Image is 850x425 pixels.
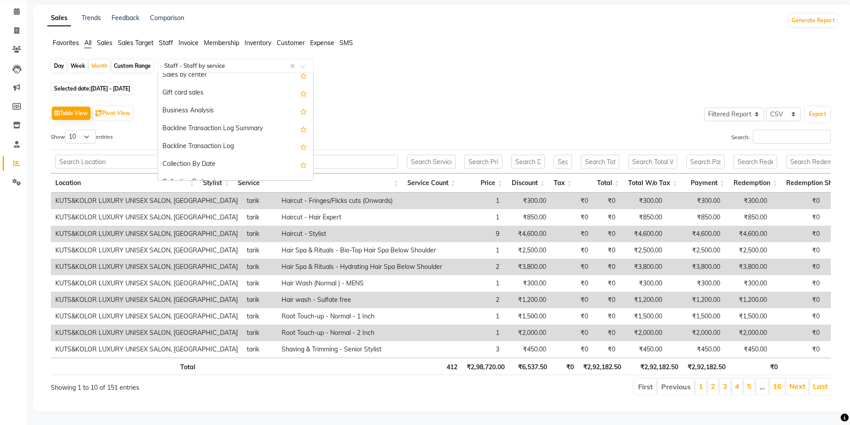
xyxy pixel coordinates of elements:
[447,325,504,341] td: 1
[504,226,551,242] td: ₹4,600.00
[723,382,727,391] a: 3
[509,358,551,375] th: ₹6,537.50
[725,242,771,259] td: ₹2,500.00
[581,155,619,169] input: Search Total
[620,308,667,325] td: ₹1,500.00
[447,341,504,358] td: 3
[52,107,91,120] button: Table View
[551,193,593,209] td: ₹0
[554,155,572,169] input: Search Tax
[112,60,153,72] div: Custom Range
[242,325,277,341] td: tarik
[159,39,173,47] span: Staff
[51,308,242,325] td: KUTS&KOLOR LUXURY UNISEX SALON, [GEOGRAPHIC_DATA]
[277,39,305,47] span: Customer
[551,209,593,226] td: ₹0
[242,259,277,275] td: tarik
[447,259,504,275] td: 2
[725,259,771,275] td: ₹3,800.00
[51,226,242,242] td: KUTS&KOLOR LUXURY UNISEX SALON, [GEOGRAPHIC_DATA]
[620,292,667,308] td: ₹1,200.00
[112,14,139,22] a: Feedback
[300,141,307,152] span: Add this report to Favorites List
[504,308,551,325] td: ₹1,500.00
[551,226,593,242] td: ₹0
[504,341,551,358] td: ₹450.00
[277,308,447,325] td: Root Touch-up - Normal - 1 Inch
[753,130,831,144] input: Search:
[158,84,313,102] div: Gift card sales
[158,102,313,120] div: Business Analysis
[97,39,112,47] span: Sales
[55,155,194,169] input: Search Location
[626,358,683,375] th: ₹2,92,182.50
[242,209,277,226] td: tarik
[51,242,242,259] td: KUTS&KOLOR LUXURY UNISEX SALON, [GEOGRAPHIC_DATA]
[725,226,771,242] td: ₹4,600.00
[300,159,307,170] span: Add this report to Favorites List
[734,155,777,169] input: Search Redemption
[300,177,307,188] span: Add this report to Favorites List
[242,292,277,308] td: tarik
[51,378,368,392] div: Showing 1 to 10 of 151 entries
[447,226,504,242] td: 9
[620,275,667,292] td: ₹300.00
[729,173,782,193] th: Redemption: activate to sort column ascending
[771,341,824,358] td: ₹0
[277,292,447,308] td: Hair wash - Sulfate free
[93,107,133,120] button: Pivot View
[771,242,824,259] td: ₹0
[725,209,771,226] td: ₹850.00
[65,130,96,144] select: Showentries
[464,155,503,169] input: Search Price
[300,106,307,116] span: Add this report to Favorites List
[725,325,771,341] td: ₹2,000.00
[551,325,593,341] td: ₹0
[667,341,725,358] td: ₹450.00
[447,242,504,259] td: 1
[53,39,79,47] span: Favorites
[789,382,805,391] a: Next
[578,358,626,375] th: ₹2,92,182.50
[447,275,504,292] td: 1
[593,226,620,242] td: ₹0
[277,226,447,242] td: Haircut - Stylist
[242,226,277,242] td: tarik
[402,173,460,193] th: Service Count: activate to sort column ascending
[786,155,849,169] input: Search Redemption Share
[460,173,507,193] th: Price: activate to sort column ascending
[551,308,593,325] td: ₹0
[813,382,828,391] a: Last
[52,60,66,72] div: Day
[771,193,824,209] td: ₹0
[551,358,578,375] th: ₹0
[51,292,242,308] td: KUTS&KOLOR LUXURY UNISEX SALON, [GEOGRAPHIC_DATA]
[511,155,545,169] input: Search Discount
[576,173,624,193] th: Total: activate to sort column ascending
[789,14,837,27] button: Generate Report
[242,275,277,292] td: tarik
[245,39,271,47] span: Inventory
[773,382,782,391] a: 16
[84,39,91,47] span: All
[725,193,771,209] td: ₹300.00
[51,259,242,275] td: KUTS&KOLOR LUXURY UNISEX SALON, [GEOGRAPHIC_DATA]
[310,39,334,47] span: Expense
[699,382,703,391] a: 1
[447,193,504,209] td: 1
[158,156,313,173] div: Collection By Date
[771,259,824,275] td: ₹0
[593,242,620,259] td: ₹0
[593,259,620,275] td: ₹0
[300,88,307,99] span: Add this report to Favorites List
[507,173,549,193] th: Discount: activate to sort column ascending
[47,10,71,26] a: Sales
[747,382,751,391] a: 5
[504,292,551,308] td: ₹1,200.00
[628,155,677,169] input: Search Total W/o Tax
[242,341,277,358] td: tarik
[620,193,667,209] td: ₹300.00
[277,209,447,226] td: Haircut - Hair Expert
[725,275,771,292] td: ₹300.00
[771,308,824,325] td: ₹0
